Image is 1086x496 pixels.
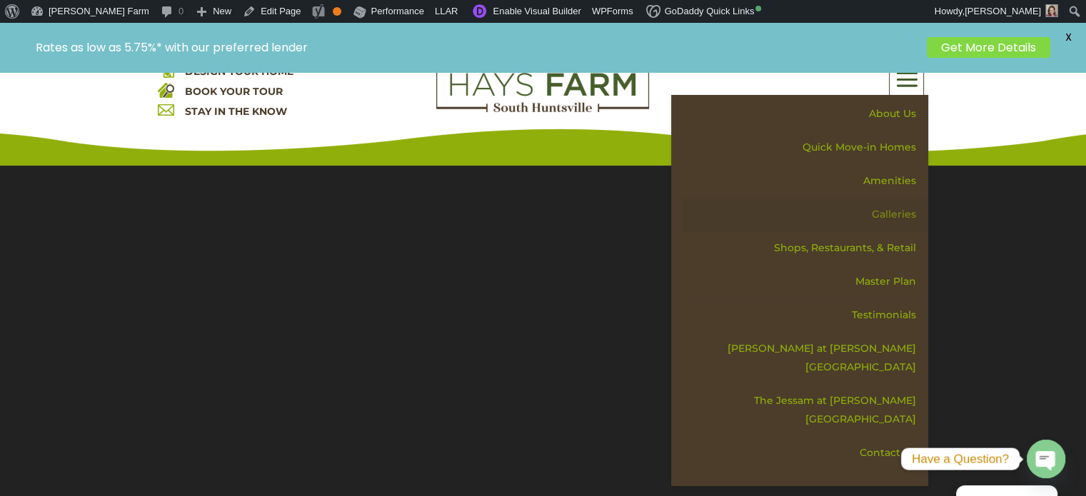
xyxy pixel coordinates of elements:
a: The Jessam at [PERSON_NAME][GEOGRAPHIC_DATA] [681,384,928,436]
a: Testimonials [681,298,928,332]
span: [PERSON_NAME] [965,6,1041,16]
p: Rates as low as 5.75%* with our preferred lender [36,41,920,54]
a: Amenities [681,164,928,198]
a: hays farm homes huntsville development [436,103,649,116]
div: OK [333,7,341,16]
a: STAY IN THE KNOW [185,105,287,118]
a: Quick Move-in Homes [681,131,928,164]
img: Logo [436,61,649,113]
a: [PERSON_NAME] at [PERSON_NAME][GEOGRAPHIC_DATA] [681,332,928,384]
a: Shops, Restaurants, & Retail [681,231,928,265]
a: Contact Us [681,436,928,470]
a: Get More Details [927,37,1050,58]
a: BOOK YOUR TOUR [185,85,283,98]
a: About Us [681,97,928,131]
a: Master Plan [681,265,928,298]
span: X [1057,26,1079,48]
img: book your home tour [158,81,174,98]
a: Galleries [681,198,928,231]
